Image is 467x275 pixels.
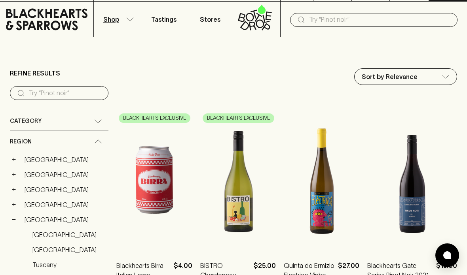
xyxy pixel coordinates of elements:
img: Blackhearts Gate Series Pinot Noir 2021 [367,111,457,249]
span: Category [10,116,42,126]
p: Stores [200,15,220,24]
a: [GEOGRAPHIC_DATA] [21,198,108,211]
a: [GEOGRAPHIC_DATA] [21,213,108,226]
input: Try “Pinot noir” [29,87,102,100]
button: + [10,201,18,209]
input: Try "Pinot noir" [309,13,451,26]
a: Tastings [140,2,187,37]
p: Shop [103,15,119,24]
p: Tastings [151,15,177,24]
div: Category [10,112,108,130]
a: [GEOGRAPHIC_DATA] [21,153,108,166]
a: [GEOGRAPHIC_DATA] [29,243,108,256]
div: Region [10,130,108,153]
a: [GEOGRAPHIC_DATA] [21,183,108,196]
a: [GEOGRAPHIC_DATA] [29,228,108,241]
a: Stores [187,2,234,37]
button: + [10,186,18,194]
button: + [10,171,18,179]
img: bubble-icon [443,251,451,259]
a: Tuscany [29,258,108,271]
span: Region [10,137,32,147]
p: Sort by Relevance [362,72,418,81]
p: Refine Results [10,68,60,78]
img: Quinta do Ermizio Electrico Vinho Verde 2022 [284,111,359,249]
div: Sort by Relevance [355,69,457,85]
button: Shop [94,2,140,37]
button: − [10,216,18,224]
img: Blackhearts Birra Italian Lager [116,111,192,249]
img: BISTRO Chardonnay 2022 [200,111,276,249]
a: [GEOGRAPHIC_DATA] [21,168,108,181]
button: + [10,156,18,164]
